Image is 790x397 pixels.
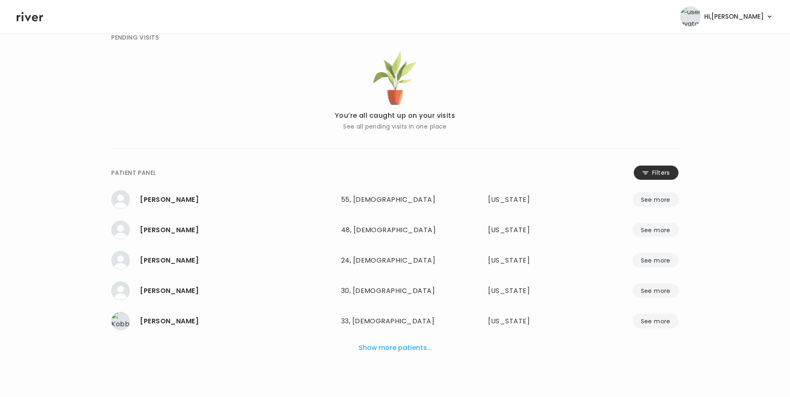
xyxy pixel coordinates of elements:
[140,285,334,297] div: Jose Bonilla
[140,315,334,327] div: Kobby Amoah
[111,221,130,239] img: Alexie Leitner
[488,194,564,206] div: Pennsylvania
[341,194,449,206] div: 55, [DEMOGRAPHIC_DATA]
[633,314,679,328] button: See more
[633,253,679,268] button: See more
[680,6,701,27] img: user avatar
[140,224,334,236] div: Alexie Leitner
[341,285,449,297] div: 30, [DEMOGRAPHIC_DATA]
[335,110,456,122] p: You’re all caught up on your visits
[111,168,156,178] div: PATIENT PANEL
[355,339,435,357] button: Show more patients...
[140,255,334,266] div: Santiago Fernandez
[633,165,679,180] button: Filters
[633,223,679,237] button: See more
[341,315,449,327] div: 33, [DEMOGRAPHIC_DATA]
[341,255,449,266] div: 24, [DEMOGRAPHIC_DATA]
[335,122,456,132] p: See all pending visits in one place
[488,224,564,236] div: Minnesota
[140,194,334,206] div: Monica Pita Mendoza
[111,190,130,209] img: Monica Pita Mendoza
[111,281,130,300] img: Jose Bonilla
[633,283,679,298] button: See more
[488,315,564,327] div: Minnesota
[341,224,449,236] div: 48, [DEMOGRAPHIC_DATA]
[680,6,773,27] button: user avatarHi,[PERSON_NAME]
[633,192,679,207] button: See more
[111,251,130,270] img: Santiago Fernandez
[111,32,159,42] div: PENDING VISITS
[488,255,564,266] div: Virginia
[111,312,130,330] img: Kobby Amoah
[488,285,564,297] div: California
[704,11,764,22] span: Hi, [PERSON_NAME]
